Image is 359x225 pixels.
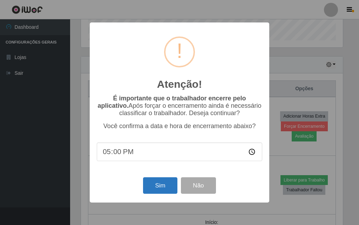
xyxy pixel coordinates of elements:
button: Sim [143,177,177,194]
b: É importante que o trabalhador encerre pelo aplicativo. [97,95,246,109]
h2: Atenção! [157,78,202,91]
p: Após forçar o encerramento ainda é necessário classificar o trabalhador. Deseja continuar? [97,95,262,117]
p: Você confirma a data e hora de encerramento abaixo? [97,123,262,130]
button: Não [181,177,216,194]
